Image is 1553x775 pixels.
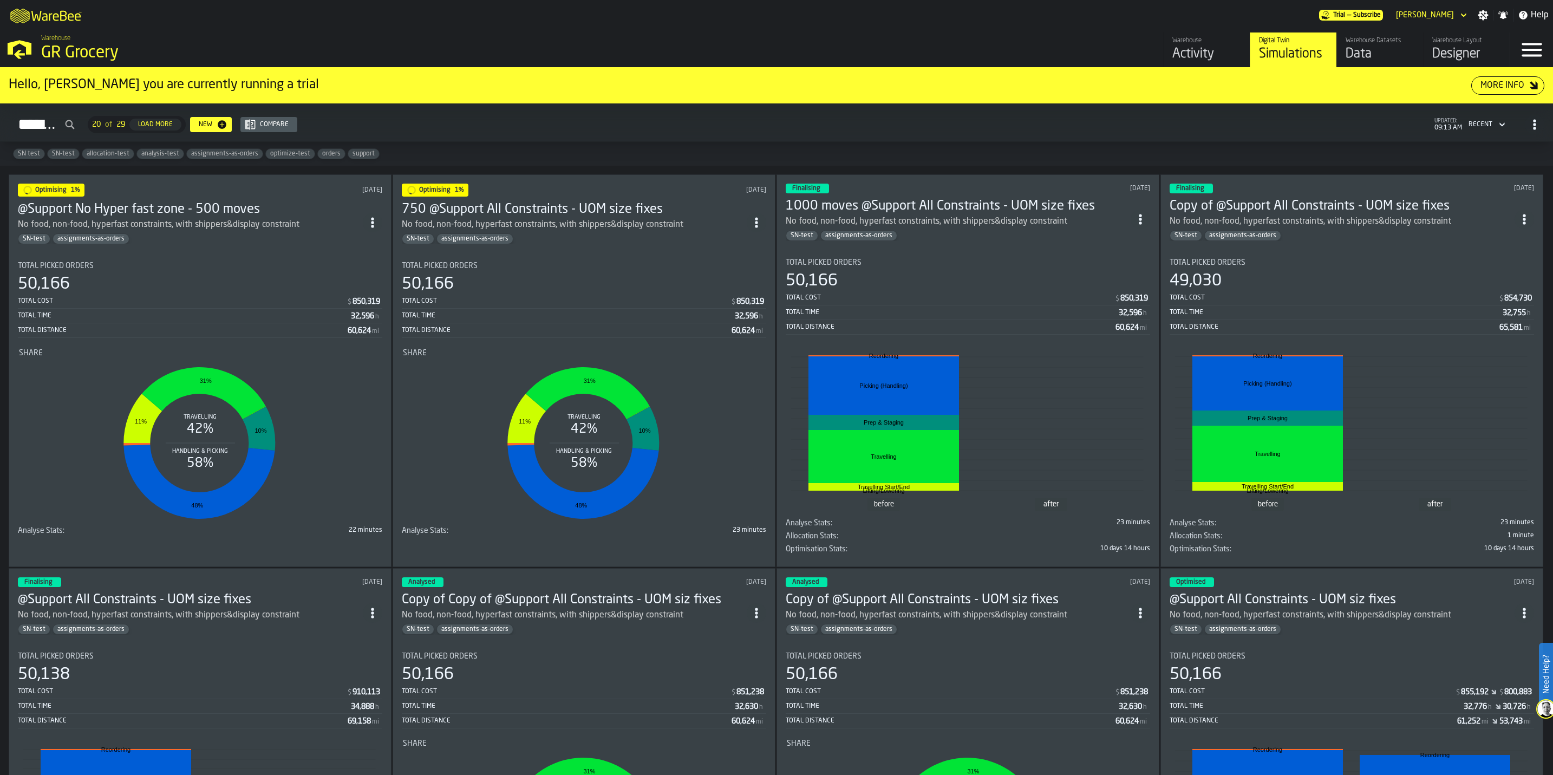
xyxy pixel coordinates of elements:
[18,312,351,320] div: Total Time
[137,150,184,158] span: analysis-test
[318,150,345,158] span: orders
[18,201,363,218] h3: @Support No Hyper fast zone - 500 moves
[82,150,134,158] span: allocation-test
[1471,76,1544,95] button: button-More Info
[1170,519,1350,527] div: Title
[1170,545,1231,553] span: Optimisation Stats:
[402,262,766,338] div: stat-Total Picked Orders
[786,532,838,540] span: Allocation Stats:
[1170,652,1534,661] div: Title
[736,688,764,696] div: Stat Value
[1170,215,1451,228] div: No food, non-food, hyperfast constraints, with shippers&display constraint
[372,328,379,335] span: mi
[1319,10,1383,21] a: link-to-/wh/i/e451d98b-95f6-4604-91ff-c80219f9c36d/pricing/
[1527,704,1531,711] span: h
[1170,250,1534,558] section: card-SimulationDashboardCard-optimised
[786,519,966,527] div: Title
[786,215,1131,228] div: No food, non-food, hyperfast constraints, with shippers&display constraint
[18,526,198,535] div: Title
[402,626,434,633] span: SN-test
[756,328,763,335] span: mi
[786,294,1114,302] div: Total Cost
[1170,519,1534,532] div: stat-Analyse Stats:
[1170,271,1222,291] div: 49,030
[129,119,181,131] button: button-Load More
[351,312,374,321] div: Stat Value
[792,185,820,192] span: Finalising
[18,262,94,270] span: Total Picked Orders
[786,215,1067,228] div: No food, non-food, hyperfast constraints, with shippers&display constraint
[375,313,379,321] span: h
[402,717,732,725] div: Total Distance
[402,262,478,270] span: Total Picked Orders
[18,526,64,535] span: Analyse Stats:
[786,688,1114,695] div: Total Cost
[403,349,427,357] span: Share
[1170,184,1213,193] div: status-3 2
[402,702,735,710] div: Total Time
[19,349,381,524] div: stat-Share
[402,526,448,535] span: Analyse Stats:
[223,578,383,586] div: Updated: 10/11/2025, 8:00:46 AM Created: 10/10/2025, 3:00:52 PM
[402,609,747,622] div: No food, non-food, hyperfast constraints, with shippers&display constraint
[18,526,382,539] div: stat-Analyse Stats:
[403,349,765,524] div: stat-Share
[1170,532,1534,545] div: stat-Allocation Stats:
[19,349,381,357] div: Title
[53,626,129,633] span: assignments-as-orders
[991,185,1151,192] div: Updated: 10/11/2025, 9:46:18 AM Created: 10/11/2025, 9:03:01 AM
[1499,323,1523,332] div: Stat Value
[1119,702,1142,711] div: Stat Value
[786,532,1150,545] div: stat-Allocation Stats:
[786,545,847,553] span: Optimisation Stats:
[1392,9,1469,22] div: DropdownMenuValue-Jessica Derkacz
[732,298,735,306] span: $
[1499,689,1503,696] span: $
[1170,258,1534,267] div: Title
[736,297,764,306] div: Stat Value
[18,652,382,728] div: stat-Total Picked Orders
[1170,545,1534,558] span: 4,674,000
[1176,579,1205,585] span: Optimised
[1170,626,1202,633] span: SN-test
[240,117,297,132] button: button-Compare
[1170,609,1451,622] div: No food, non-food, hyperfast constraints, with shippers&display constraint
[14,150,44,158] span: SN test
[18,262,382,338] div: stat-Total Picked Orders
[1140,324,1147,332] span: mi
[48,150,79,158] span: SN-test
[18,577,61,587] div: status-3 2
[1170,232,1202,239] span: SN-test
[402,609,683,622] div: No food, non-food, hyperfast constraints, with shippers&display constraint
[1461,688,1489,696] div: Stat Value
[1170,545,1534,558] div: stat-Optimisation Stats:
[375,704,379,711] span: h
[18,218,363,231] div: No food, non-food, hyperfast constraints, with shippers&display constraint
[1170,258,1534,335] div: stat-Total Picked Orders
[786,545,966,553] div: Title
[1493,10,1513,21] label: button-toggle-Notifications
[402,652,766,661] div: Title
[18,609,299,622] div: No food, non-food, hyperfast constraints, with shippers&display constraint
[1170,198,1515,215] div: Copy of @Support All Constraints - UOM size fixes
[1205,626,1281,633] span: assignments-as-orders
[786,665,838,685] div: 50,166
[1346,45,1414,63] div: Data
[1170,532,1222,540] span: Allocation Stats:
[348,717,371,726] div: Stat Value
[786,609,1067,622] div: No food, non-food, hyperfast constraints, with shippers&display constraint
[1170,688,1455,695] div: Total Cost
[9,174,391,567] div: ItemListCard-DashboardItemContainer
[18,652,94,661] span: Total Picked Orders
[134,121,177,128] div: Load More
[759,313,763,321] span: h
[787,346,1149,517] div: stat-
[786,532,966,540] div: Title
[786,198,1131,215] h3: 1000 moves @Support All Constraints - UOM size fixes
[1503,702,1526,711] div: Stat Value
[437,626,513,633] span: assignments-as-orders
[1524,324,1531,332] span: mi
